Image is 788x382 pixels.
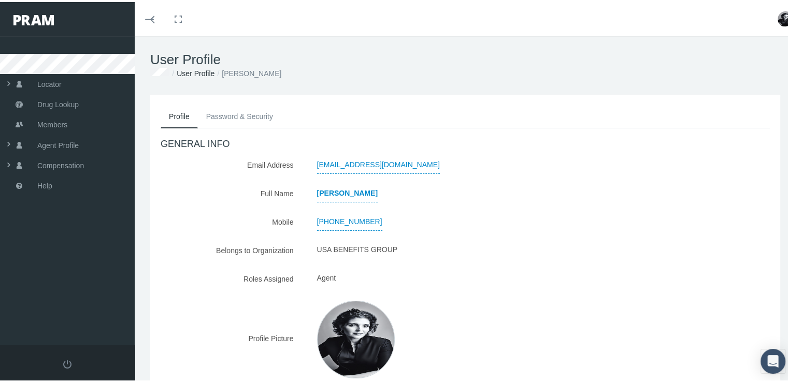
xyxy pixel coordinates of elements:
[240,327,301,345] label: Profile Picture
[317,154,440,172] span: [EMAIL_ADDRESS][DOMAIN_NAME]
[198,103,281,126] a: Password & Security
[161,103,198,126] a: Profile
[317,299,395,376] img: Z
[309,268,674,286] div: Agent
[761,347,785,372] div: Open Intercom Messenger
[214,66,281,77] li: [PERSON_NAME]
[13,13,54,23] img: PRAM_20_x_78.png
[208,239,301,257] label: Belongs to Organization
[317,240,398,255] span: USA BENEFITS GROUP
[177,67,214,76] a: User Profile
[161,137,770,148] h4: GENERAL INFO
[317,182,378,200] span: [PERSON_NAME]
[264,211,301,229] label: Mobile
[37,113,67,133] span: Members
[317,211,382,229] span: [PHONE_NUMBER]
[37,93,79,112] span: Drug Lookup
[253,182,302,200] label: Full Name
[239,154,301,172] label: Email Address
[236,268,302,286] label: Roles Assigned
[37,174,52,194] span: Help
[150,50,780,66] h1: User Profile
